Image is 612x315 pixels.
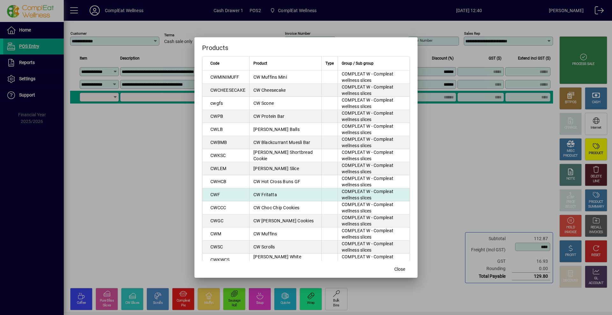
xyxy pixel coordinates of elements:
[253,60,267,67] span: Product
[249,214,321,227] td: CW [PERSON_NAME] Cookies
[210,218,223,224] div: CWGC
[210,204,226,211] div: CWCCC
[338,227,410,240] td: COMPLEAT W - Compleat wellness slices
[210,257,230,263] div: CWKWCS
[338,214,410,227] td: COMPLEAT W - Compleat wellness slices
[194,37,418,56] h2: Products
[210,100,223,106] div: cwgfs
[338,201,410,214] td: COMPLEAT W - Compleat wellness slices
[210,178,226,185] div: CWHCB
[210,113,223,119] div: CWPB
[210,231,221,237] div: CWM
[249,97,321,110] td: CW Scone
[338,254,410,267] td: COMPLEAT W - Compleat wellness slices
[338,136,410,149] td: COMPLEAT W - Compleat wellness slices
[210,74,239,80] div: CWMINIMUFF
[338,149,410,162] td: COMPLEAT W - Compleat wellness slices
[338,162,410,175] td: COMPLEAT W - Compleat wellness slices
[338,110,410,123] td: COMPLEAT W - Compleat wellness slices
[210,165,226,172] div: CWLEM
[249,254,321,267] td: [PERSON_NAME] White Christmas Slice
[210,139,227,146] div: CWBMB
[249,149,321,162] td: [PERSON_NAME] Shortbread Cookie
[325,60,334,67] span: Type
[210,152,226,159] div: CWKSC
[249,162,321,175] td: [PERSON_NAME] Slice
[210,87,245,93] div: CWCHEESECAKE
[249,71,321,84] td: CW Muffins Mini
[338,71,410,84] td: COMPLEAT W - Compleat wellness slices
[249,227,321,240] td: CW Muffins
[249,110,321,123] td: CW Protein Bar
[210,191,220,198] div: CWF
[338,97,410,110] td: COMPLEAT W - Compleat wellness slices
[210,60,219,67] span: Code
[338,123,410,136] td: COMPLEAT W - Compleat wellness slices
[249,188,321,201] td: CW Fritatta
[394,266,405,273] span: Close
[249,136,321,149] td: CW Blackcurrant Muesli Bar
[338,84,410,97] td: COMPLEAT W - Compleat wellness slices
[338,188,410,201] td: COMPLEAT W - Compleat wellness slices
[249,240,321,254] td: CW Scrolls
[210,126,223,132] div: CWLB
[338,175,410,188] td: COMPLEAT W - Compleat wellness slices
[249,175,321,188] td: CW Hot Cross Buns GF
[390,264,410,275] button: Close
[210,244,223,250] div: CWSC
[249,123,321,136] td: [PERSON_NAME] Balls
[338,240,410,254] td: COMPLEAT W - Compleat wellness slices
[249,201,321,214] td: CW Choc Chip Cookies
[342,60,374,67] span: Group / Sub group
[249,84,321,97] td: CW Cheesecake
